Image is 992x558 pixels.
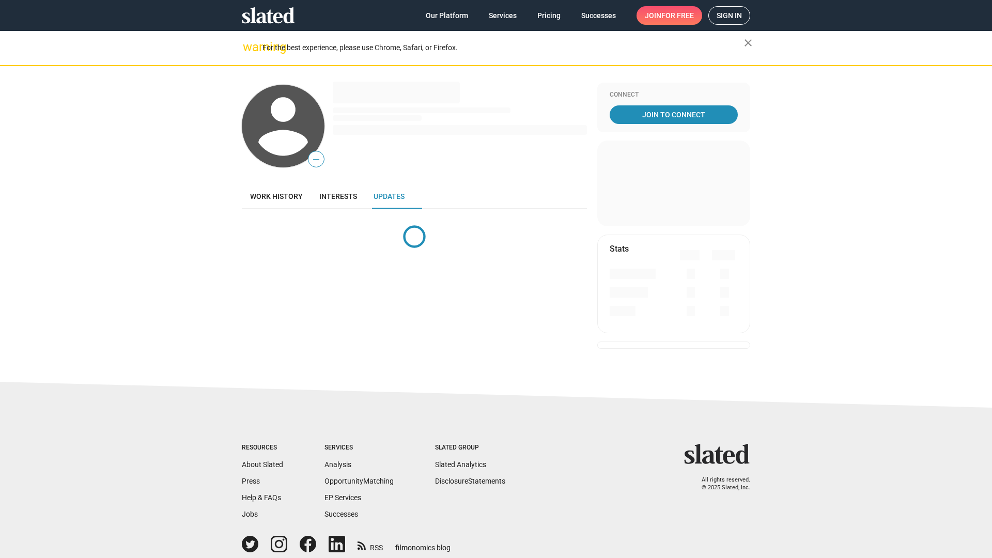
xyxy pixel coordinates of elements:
a: DisclosureStatements [435,477,505,485]
div: Resources [242,444,283,452]
a: Join To Connect [610,105,738,124]
div: Services [324,444,394,452]
span: Interests [319,192,357,200]
mat-card-title: Stats [610,243,629,254]
a: Sign in [708,6,750,25]
a: Press [242,477,260,485]
span: Join [645,6,694,25]
a: Services [481,6,525,25]
a: Help & FAQs [242,493,281,502]
a: Interests [311,184,365,209]
div: Connect [610,91,738,99]
span: Work history [250,192,303,200]
a: filmonomics blog [395,535,451,553]
span: Sign in [717,7,742,24]
mat-icon: warning [243,41,255,53]
a: RSS [358,537,383,553]
span: for free [661,6,694,25]
a: Jobs [242,510,258,518]
span: Updates [374,192,405,200]
a: Successes [573,6,624,25]
span: — [308,153,324,166]
span: Our Platform [426,6,468,25]
mat-icon: close [742,37,754,49]
a: Joinfor free [637,6,702,25]
div: For the best experience, please use Chrome, Safari, or Firefox. [262,41,744,55]
a: Analysis [324,460,351,469]
div: Slated Group [435,444,505,452]
a: Our Platform [417,6,476,25]
a: Slated Analytics [435,460,486,469]
span: Successes [581,6,616,25]
a: About Slated [242,460,283,469]
span: Services [489,6,517,25]
span: Join To Connect [612,105,736,124]
p: All rights reserved. © 2025 Slated, Inc. [691,476,750,491]
a: Work history [242,184,311,209]
a: OpportunityMatching [324,477,394,485]
span: Pricing [537,6,561,25]
a: Updates [365,184,413,209]
span: film [395,544,408,552]
a: Pricing [529,6,569,25]
a: Successes [324,510,358,518]
a: EP Services [324,493,361,502]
